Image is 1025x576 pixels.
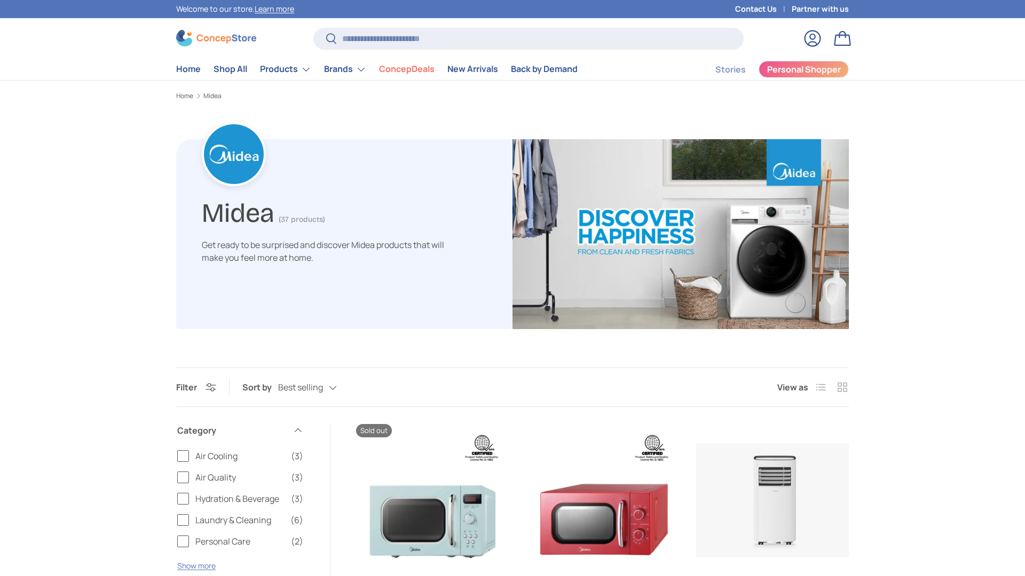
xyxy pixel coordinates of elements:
a: New Arrivals [447,59,498,79]
a: Home [176,59,201,79]
span: (3) [291,471,303,484]
span: Best selling [278,382,323,393]
span: (3) [291,492,303,505]
summary: Category [177,411,303,450]
span: Hydration & Beverage [195,492,285,505]
a: Shop All [214,59,247,79]
span: (6) [290,514,303,526]
span: (2) [291,535,303,548]
span: Personal Care [195,535,285,548]
span: View as [777,381,808,394]
h1: Midea [202,193,274,229]
a: Products [260,59,311,80]
a: ConcepDeals [379,59,435,79]
a: Midea [203,93,222,99]
a: Brands [324,59,366,80]
span: Air Cooling [195,450,285,462]
button: Filter [176,381,216,393]
span: Filter [176,381,197,393]
a: Back by Demand [511,59,578,79]
span: (37 products) [279,215,325,224]
a: Learn more [255,4,294,14]
nav: Primary [176,59,578,80]
p: Welcome to our store. [176,3,294,15]
summary: Products [254,59,318,80]
label: Sort by [242,381,278,394]
img: Midea [512,139,849,329]
a: Partner with us [792,3,849,15]
span: Personal Shopper [767,65,841,74]
a: Personal Shopper [759,61,849,78]
span: Sold out [356,424,392,437]
span: Air Quality [195,471,285,484]
nav: Secondary [690,59,849,80]
nav: Breadcrumbs [176,91,849,101]
img: ConcepStore [176,30,256,46]
span: (3) [291,450,303,462]
summary: Brands [318,59,373,80]
a: Stories [715,59,746,80]
span: Laundry & Cleaning [195,514,284,526]
a: Contact Us [735,3,792,15]
button: Best selling [278,378,358,397]
a: Home [176,93,193,99]
button: Show more [177,561,216,571]
span: Category [177,424,286,437]
span: Get ready to be surprised and discover Midea products that will make you feel more at home. [202,239,444,263]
